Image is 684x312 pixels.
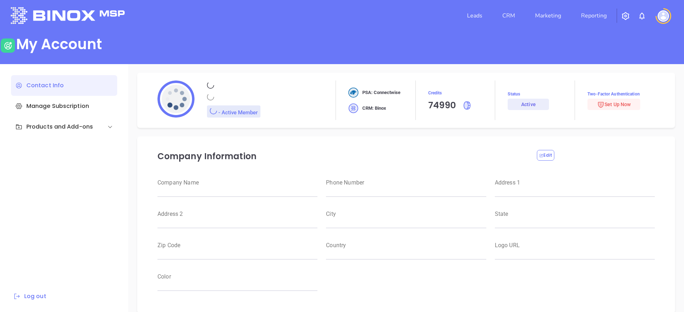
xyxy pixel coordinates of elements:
label: Country [326,243,486,248]
label: Logo URL [495,243,655,248]
img: iconNotification [638,12,646,20]
p: Company Information [157,150,528,163]
img: crm [348,103,358,113]
button: Log out [11,292,48,301]
input: weight [157,248,317,260]
div: Products and Add-ons [11,116,117,137]
div: Manage Subscription [11,96,117,116]
label: Address 1 [495,180,655,186]
img: iconSetting [621,12,630,20]
img: profile [157,80,195,118]
div: Active [521,99,536,110]
a: CRM [499,9,518,23]
div: CRM: Binox [348,103,386,113]
input: weight [495,217,655,228]
span: Status [508,91,575,97]
a: Marketing [532,9,564,23]
label: Zip Code [157,243,317,248]
input: weight [157,186,317,197]
div: PSA: Connectwise [348,88,400,98]
a: Leads [464,9,485,23]
input: weight [326,248,486,260]
div: Products and Add-ons [15,123,93,131]
input: weight [495,186,655,197]
div: - Active Member [207,105,260,118]
label: State [495,211,655,217]
input: weight [157,280,317,291]
input: weight [326,186,486,197]
div: 74990 [428,99,456,112]
button: Edit [537,150,554,161]
label: Phone Number [326,180,486,186]
input: weight [326,217,486,228]
label: City [326,211,486,217]
a: Reporting [578,9,610,23]
input: weight [157,217,317,228]
label: Address 2 [157,211,317,217]
label: Color [157,274,317,280]
div: My Account [16,36,102,53]
img: user [1,38,15,53]
input: weight [495,248,655,260]
img: crm [348,88,358,98]
div: Contact Info [11,75,117,96]
span: Two-Factor Authentication [587,91,655,97]
span: Set Up Now [597,102,631,107]
span: Credits [428,89,495,97]
img: logo [11,7,125,24]
label: Company Name [157,180,317,186]
img: user [658,10,669,22]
